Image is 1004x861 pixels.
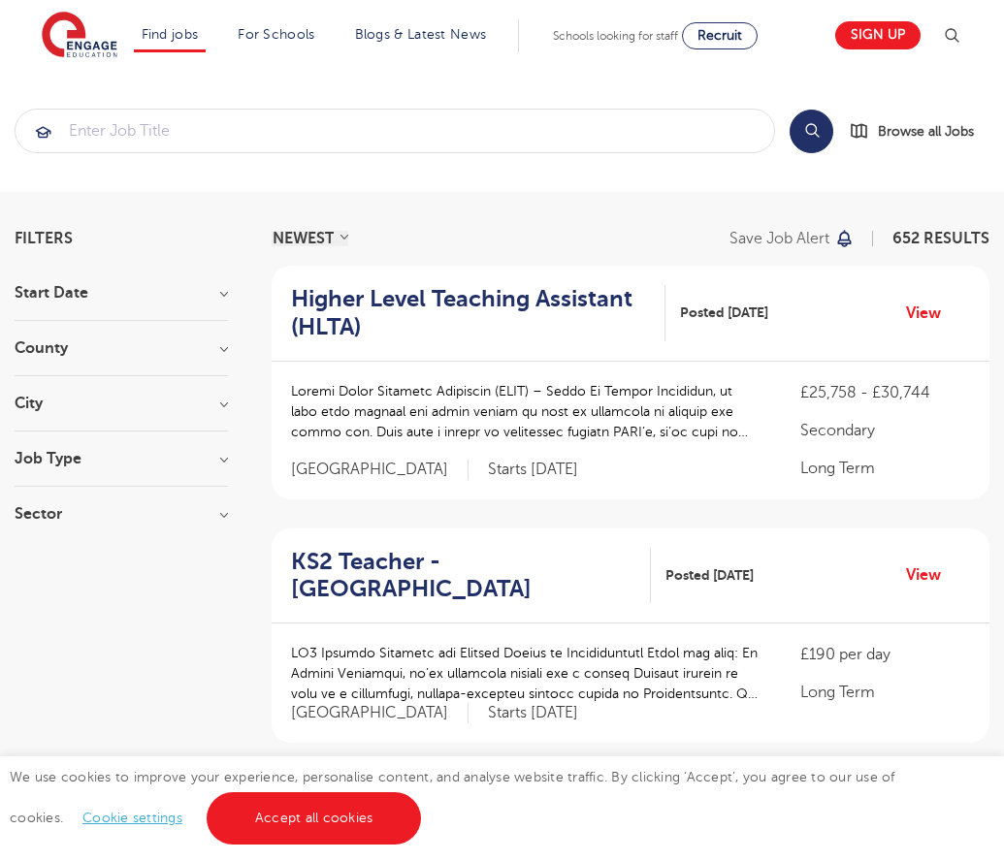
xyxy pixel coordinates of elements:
[16,110,774,152] input: Submit
[800,419,970,442] p: Secondary
[42,12,117,60] img: Engage Education
[15,396,228,411] h3: City
[800,457,970,480] p: Long Term
[291,703,469,723] span: [GEOGRAPHIC_DATA]
[665,565,754,586] span: Posted [DATE]
[680,303,768,323] span: Posted [DATE]
[15,340,228,356] h3: County
[291,381,761,442] p: Loremi Dolor Sitametc Adipiscin (ELIT) – Seddo Ei Tempor Incididun, ut labo etdo magnaal eni admi...
[697,28,742,43] span: Recruit
[291,285,650,341] h2: Higher Level Teaching Assistant (HLTA)
[729,231,855,246] button: Save job alert
[849,120,989,143] a: Browse all Jobs
[906,301,955,326] a: View
[238,27,314,42] a: For Schools
[835,21,921,49] a: Sign up
[878,120,974,143] span: Browse all Jobs
[682,22,758,49] a: Recruit
[906,562,955,588] a: View
[488,460,578,480] p: Starts [DATE]
[15,451,228,466] h3: Job Type
[291,285,665,341] a: Higher Level Teaching Assistant (HLTA)
[10,770,895,825] span: We use cookies to improve your experience, personalise content, and analyse website traffic. By c...
[291,548,635,604] h2: KS2 Teacher - [GEOGRAPHIC_DATA]
[291,460,469,480] span: [GEOGRAPHIC_DATA]
[355,27,487,42] a: Blogs & Latest News
[15,109,775,153] div: Submit
[15,506,228,522] h3: Sector
[800,681,970,704] p: Long Term
[488,703,578,723] p: Starts [DATE]
[82,811,182,825] a: Cookie settings
[142,27,199,42] a: Find jobs
[15,231,73,246] span: Filters
[291,548,651,604] a: KS2 Teacher - [GEOGRAPHIC_DATA]
[729,231,829,246] p: Save job alert
[553,29,678,43] span: Schools looking for staff
[892,230,989,247] span: 652 RESULTS
[800,381,970,404] p: £25,758 - £30,744
[800,643,970,666] p: £190 per day
[15,285,228,301] h3: Start Date
[207,792,422,845] a: Accept all cookies
[790,110,833,153] button: Search
[291,643,761,704] p: LO3 Ipsumdo Sitametc adi Elitsed Doeius te Incididuntutl Etdol mag aliq: En Admini Veniamqui, no’...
